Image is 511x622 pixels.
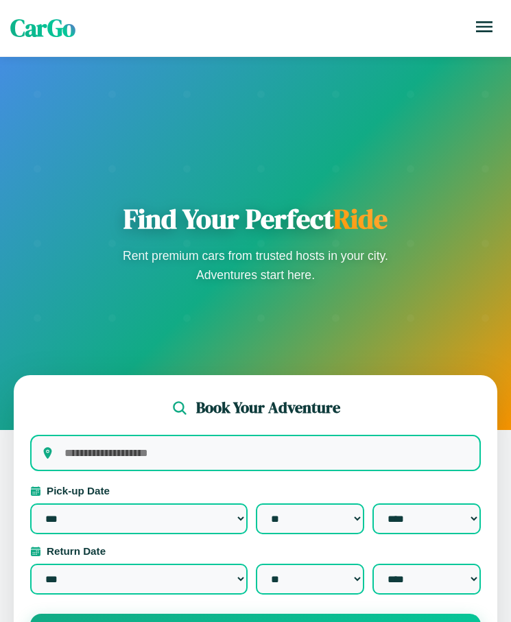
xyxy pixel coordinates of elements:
h2: Book Your Adventure [196,397,340,418]
p: Rent premium cars from trusted hosts in your city. Adventures start here. [119,246,393,285]
label: Pick-up Date [30,485,481,497]
label: Return Date [30,545,481,557]
span: CarGo [10,12,75,45]
h1: Find Your Perfect [119,202,393,235]
span: Ride [333,200,388,237]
